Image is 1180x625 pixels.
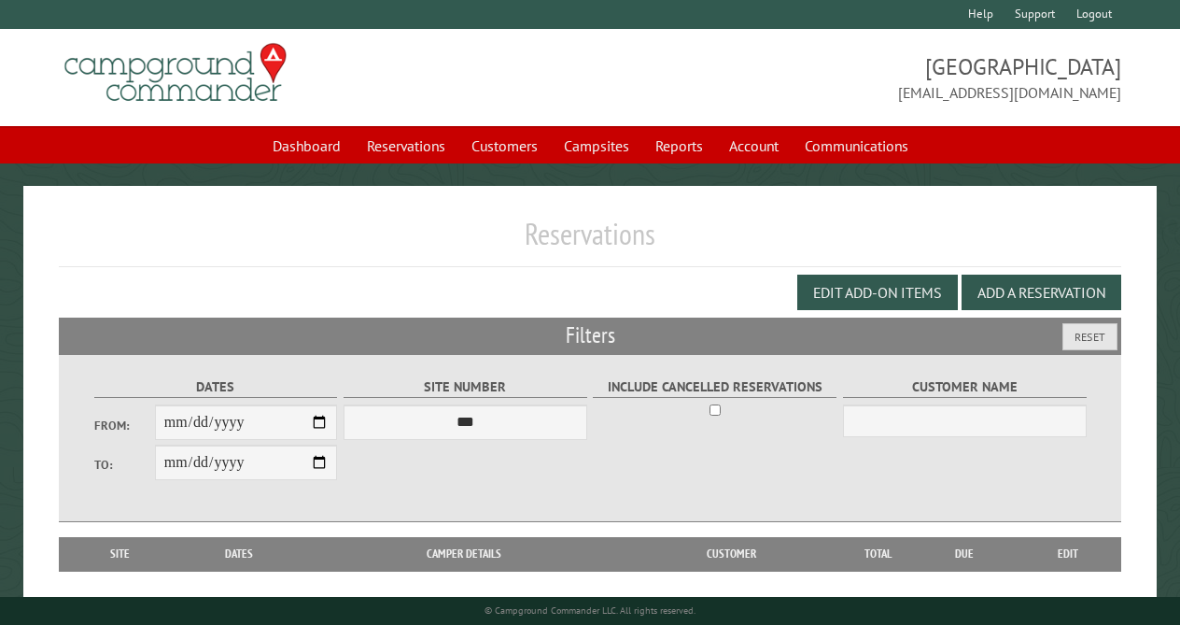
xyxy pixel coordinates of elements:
th: Customer [622,537,840,571]
a: Reservations [356,128,457,163]
h1: Reservations [59,216,1121,267]
label: Site Number [344,376,587,398]
a: Communications [794,128,920,163]
button: Edit Add-on Items [797,275,958,310]
span: [GEOGRAPHIC_DATA] [EMAIL_ADDRESS][DOMAIN_NAME] [590,51,1121,104]
label: To: [94,456,155,474]
h2: Filters [59,318,1121,353]
img: Campground Commander [59,36,292,109]
a: Account [718,128,790,163]
label: From: [94,417,155,434]
a: Reports [644,128,714,163]
th: Site [68,537,171,571]
th: Camper Details [307,537,623,571]
th: Total [840,537,915,571]
a: Customers [460,128,549,163]
a: Dashboard [261,128,352,163]
button: Reset [1062,323,1117,350]
a: Campsites [553,128,640,163]
label: Dates [94,376,338,398]
button: Add a Reservation [962,275,1121,310]
small: © Campground Commander LLC. All rights reserved. [485,604,695,617]
th: Edit [1015,537,1121,571]
label: Include Cancelled Reservations [593,376,836,398]
label: Customer Name [843,376,1087,398]
th: Due [915,537,1015,571]
th: Dates [172,537,307,571]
